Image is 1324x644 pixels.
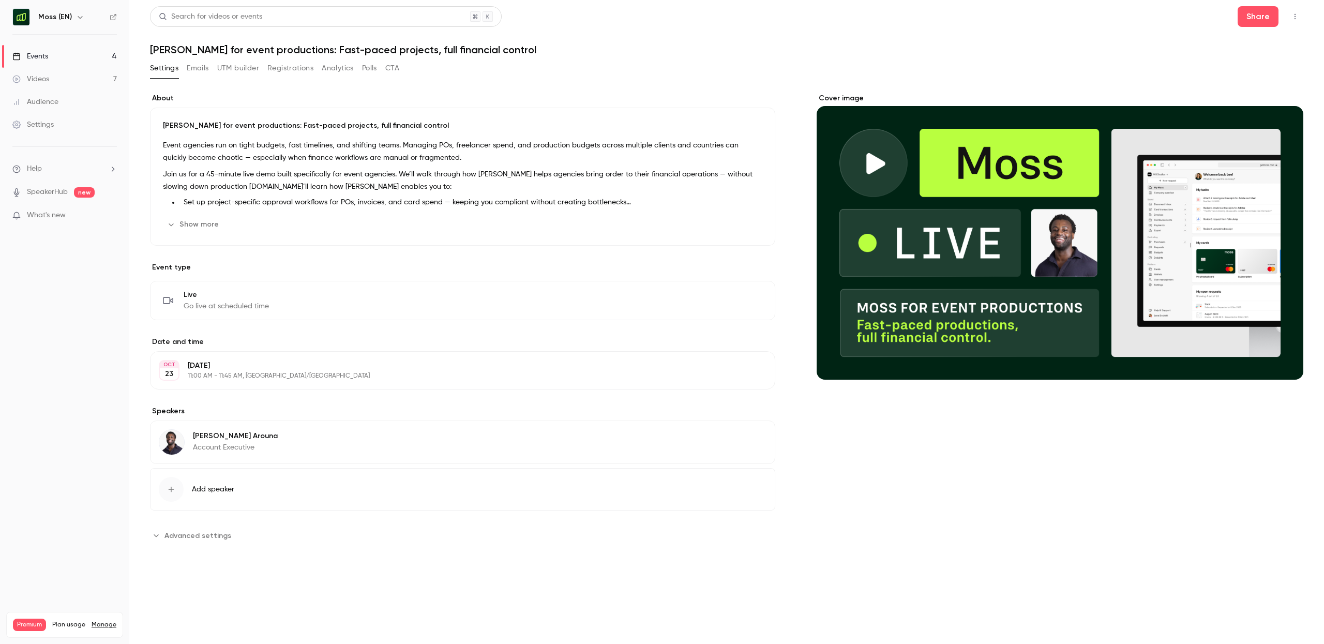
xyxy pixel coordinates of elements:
[12,97,58,107] div: Audience
[160,361,178,368] div: OCT
[104,211,117,220] iframe: Noticeable Trigger
[184,301,269,311] span: Go live at scheduled time
[27,163,42,174] span: Help
[150,468,775,511] button: Add speaker
[13,9,29,25] img: Moss (EN)
[163,139,762,164] p: Event agencies run on tight budgets, fast timelines, and shifting teams. Managing POs, freelancer...
[1238,6,1278,27] button: Share
[163,216,225,233] button: Show more
[38,12,72,22] h6: Moss (EN)
[74,187,95,198] span: new
[27,210,66,221] span: What's new
[188,372,720,380] p: 11:00 AM - 11:45 AM, [GEOGRAPHIC_DATA]/[GEOGRAPHIC_DATA]
[187,60,208,77] button: Emails
[267,60,313,77] button: Registrations
[385,60,399,77] button: CTA
[12,119,54,130] div: Settings
[12,51,48,62] div: Events
[150,337,775,347] label: Date and time
[150,527,237,544] button: Advanced settings
[150,262,775,273] p: Event type
[150,421,775,464] div: Abdel-Latif Arouna[PERSON_NAME] ArounaAccount Executive
[163,121,762,131] p: [PERSON_NAME] for event productions: Fast-paced projects, full financial control
[362,60,377,77] button: Polls
[159,11,262,22] div: Search for videos or events
[150,93,775,103] label: About
[150,60,178,77] button: Settings
[193,442,278,453] p: Account Executive
[192,484,234,495] span: Add speaker
[150,43,1303,56] h1: [PERSON_NAME] for event productions: Fast-paced projects, full financial control
[92,621,116,629] a: Manage
[217,60,259,77] button: UTM builder
[322,60,354,77] button: Analytics
[27,187,68,198] a: SpeakerHub
[52,621,85,629] span: Plan usage
[184,290,269,300] span: Live
[817,93,1303,103] label: Cover image
[165,369,173,379] p: 23
[12,163,117,174] li: help-dropdown-opener
[150,527,775,544] section: Advanced settings
[193,431,278,441] p: [PERSON_NAME] Arouna
[159,430,184,455] img: Abdel-Latif Arouna
[13,619,46,631] span: Premium
[150,406,775,416] label: Speakers
[179,197,762,208] li: Set up project-specific approval workflows for POs, invoices, and card spend — keeping you compli...
[12,74,49,84] div: Videos
[164,530,231,541] span: Advanced settings
[163,168,762,193] p: Join us for a 45-minute live demo built specifically for event agencies. We’ll walk through how [...
[817,93,1303,380] section: Cover image
[188,361,720,371] p: [DATE]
